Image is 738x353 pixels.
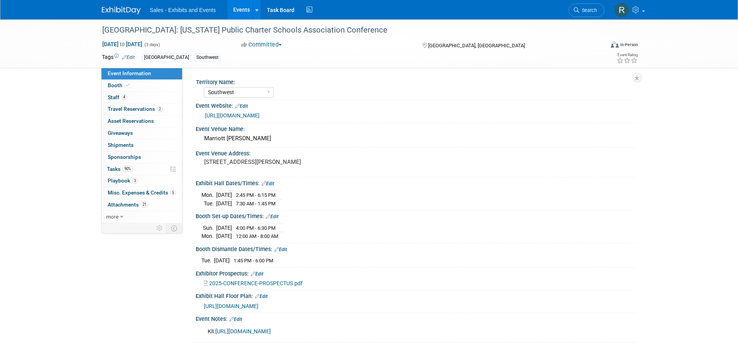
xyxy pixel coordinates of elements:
td: [DATE] [216,232,232,240]
div: Booth Dismantle Dates/Times: [196,243,637,253]
span: 21 [141,201,148,207]
span: Booth [108,82,131,88]
a: Tasks90% [101,164,182,175]
a: Attachments21 [101,199,182,211]
span: 2 [157,106,163,112]
a: Sponsorships [101,152,182,163]
span: 7:30 AM - 1:45 PM [236,201,275,207]
td: Mon. [201,232,216,240]
a: 2025-CONFERENCE-PROSPECTUS.pdf [204,280,303,286]
img: Renee Dietrich [614,3,629,17]
a: Misc. Expenses & Credits5 [101,187,182,199]
a: [URL][DOMAIN_NAME] [205,112,260,119]
a: Edit [235,103,248,109]
span: Misc. Expenses & Credits [108,189,176,196]
span: 4 [121,94,127,100]
span: Attachments [108,201,148,208]
i: Booth reservation complete [126,83,130,87]
a: Staff4 [101,92,182,103]
a: Edit [266,214,279,219]
a: [URL][DOMAIN_NAME] [204,303,258,309]
span: Staff [108,94,127,100]
div: Booth Set-up Dates/Times: [196,210,637,220]
div: Exhibitor Prospectus: [196,268,637,278]
span: Sales - Exhibits and Events [150,7,216,13]
button: Committed [239,41,285,49]
a: Edit [251,271,263,277]
a: Booth [101,80,182,91]
td: [DATE] [216,224,232,232]
img: ExhibitDay [102,7,141,14]
div: Event Rating [617,53,638,57]
a: Event Information [101,68,182,79]
span: Giveaways [108,130,133,136]
a: Search [569,3,604,17]
span: more [106,214,119,220]
td: Sun. [201,224,216,232]
div: In-Person [620,42,638,48]
div: Event Venue Address: [196,148,637,157]
span: Asset Reservations [108,118,154,124]
span: Playbook [108,177,138,184]
div: Event Format [559,40,638,52]
div: Kit: [202,324,551,339]
div: Event Notes: [196,313,637,323]
td: Personalize Event Tab Strip [153,223,167,233]
td: Tue. [201,257,214,265]
img: Format-Inperson.png [611,41,619,48]
td: [DATE] [214,257,230,265]
div: Marriott [PERSON_NAME] [201,133,631,145]
span: 4:00 PM - 6:30 PM [236,225,275,231]
span: Tasks [107,166,133,172]
a: Playbook3 [101,175,182,187]
span: Sponsorships [108,154,141,160]
div: [GEOGRAPHIC_DATA]: [US_STATE] Public Charter Schools Association Conference [100,23,593,37]
span: (3 days) [144,42,160,47]
td: [DATE] [216,199,232,207]
div: Event Website: [196,100,637,110]
td: Toggle Event Tabs [166,223,182,233]
span: 1:45 PM - 6:00 PM [234,258,273,263]
a: Edit [122,55,135,60]
a: [URL][DOMAIN_NAME] [215,328,271,335]
a: Edit [229,317,242,322]
span: Event Information [108,70,151,76]
span: [GEOGRAPHIC_DATA], [GEOGRAPHIC_DATA] [428,43,525,48]
td: Tue. [201,199,216,207]
a: Shipments [101,139,182,151]
span: Shipments [108,142,134,148]
td: Mon. [201,191,216,199]
a: Giveaways [101,127,182,139]
pre: [STREET_ADDRESS][PERSON_NAME] [204,158,371,165]
div: Territory Name: [196,76,633,86]
span: 5 [170,190,176,196]
div: Southwest [194,53,221,62]
span: Travel Reservations [108,106,163,112]
a: Edit [261,181,274,186]
span: [DATE] [DATE] [102,41,143,48]
span: 2:45 PM - 6:15 PM [236,192,275,198]
span: 2025-CONFERENCE-PROSPECTUS.pdf [209,280,303,286]
td: [DATE] [216,191,232,199]
div: [GEOGRAPHIC_DATA] [142,53,191,62]
span: Search [579,7,597,13]
a: Edit [274,247,287,252]
div: Exhibit Hall Dates/Times: [196,177,637,188]
a: Asset Reservations [101,115,182,127]
div: Event Venue Name: [196,123,637,133]
span: 12:00 AM - 8:00 AM [236,233,278,239]
span: 90% [122,166,133,172]
a: more [101,211,182,223]
div: Exhibit Hall Floor Plan: [196,290,637,300]
a: Edit [255,294,268,299]
span: to [119,41,126,47]
a: Travel Reservations2 [101,103,182,115]
td: Tags [102,53,135,62]
span: 3 [132,178,138,184]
